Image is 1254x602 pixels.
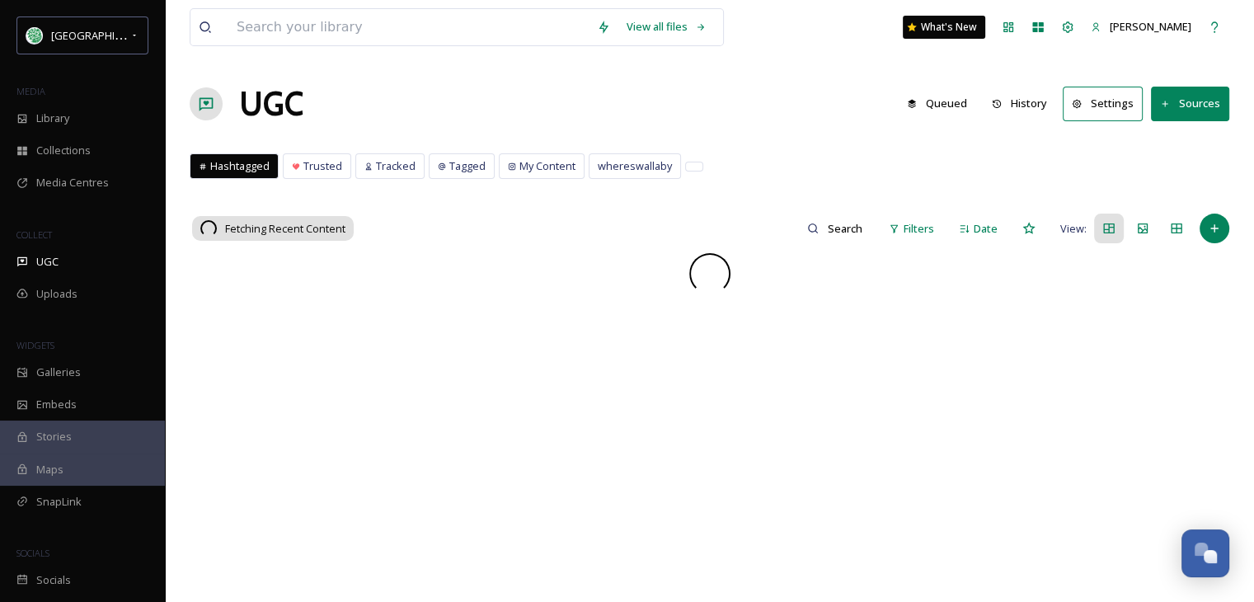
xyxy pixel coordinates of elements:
span: Galleries [36,364,81,380]
span: [PERSON_NAME] [1110,19,1191,34]
span: SOCIALS [16,547,49,559]
span: Embeds [36,397,77,412]
button: History [984,87,1055,120]
a: History [984,87,1064,120]
span: Hashtagged [210,158,270,174]
span: MEDIA [16,85,45,97]
span: COLLECT [16,228,52,241]
span: Trusted [303,158,342,174]
button: Open Chat [1181,529,1229,577]
span: Tracked [376,158,416,174]
a: View all files [618,11,715,43]
input: Search [819,212,872,245]
button: Queued [899,87,975,120]
span: Collections [36,143,91,158]
span: whereswallaby [598,158,672,174]
span: Uploads [36,286,77,302]
span: Socials [36,572,71,588]
span: Media Centres [36,175,109,190]
span: SnapLink [36,494,82,510]
a: UGC [239,79,303,129]
span: Filters [904,221,934,237]
span: Tagged [449,158,486,174]
span: View: [1060,221,1087,237]
input: Search your library [228,9,589,45]
span: [GEOGRAPHIC_DATA] [51,27,156,43]
span: Stories [36,429,72,444]
a: What's New [903,16,985,39]
button: Sources [1151,87,1229,120]
img: Facebook%20Icon.png [26,27,43,44]
span: UGC [36,254,59,270]
span: Fetching Recent Content [225,221,345,237]
a: Settings [1063,87,1151,120]
a: Queued [899,87,984,120]
span: Date [974,221,998,237]
span: Maps [36,462,63,477]
span: WIDGETS [16,339,54,351]
span: My Content [519,158,575,174]
span: Library [36,111,69,126]
button: Settings [1063,87,1143,120]
a: [PERSON_NAME] [1083,11,1200,43]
